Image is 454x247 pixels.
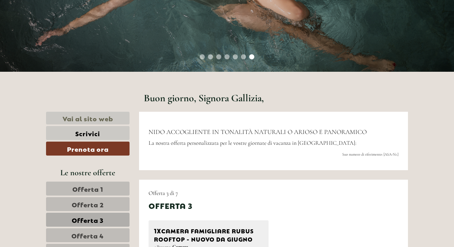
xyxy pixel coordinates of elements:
a: Prenota ora [46,142,130,156]
span: Offerta 3 di 7 [149,190,178,197]
div: Camera famigliare RUBUS ROOFTOP - Nuovo da giugno [154,226,264,243]
div: Le nostre offerte [46,167,130,178]
a: Vai al sito web [46,112,130,125]
span: Offerta 2 [72,200,104,209]
span: NIDO ACCOGLIENTE IN TONALITÀ NATURALI O ARIOSO E PANORAMICO [149,128,367,136]
span: Offerta 3 [72,215,103,224]
span: Offerta 4 [71,231,104,240]
a: Scrivici [46,126,130,140]
span: Offerta 1 [72,184,103,193]
span: Suo numero di riferimento: [ASA-Nr.] [342,152,398,157]
h1: Buon giorno, Signora Gallizia, [144,92,264,103]
span: La nostra offerta personalizzata per le vostre giornate di vacanza in [GEOGRAPHIC_DATA]: [149,139,357,146]
b: 1x [154,226,161,235]
div: Offerta 3 [149,200,192,211]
